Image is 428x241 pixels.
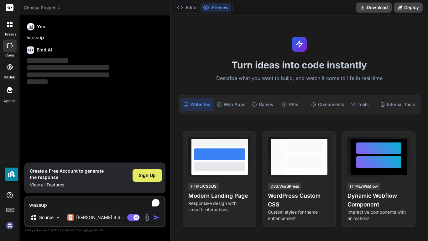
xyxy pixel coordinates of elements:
[27,65,109,70] span: ‌
[214,98,248,111] div: Web Apps
[24,5,61,11] span: Choose Project
[309,98,347,111] div: Components
[37,24,45,30] h6: You
[347,209,410,222] p: Interactive components with animations
[181,98,213,111] div: Websites
[3,32,16,37] label: threads
[268,209,331,222] p: Custom styles for theme enhancement
[139,172,156,179] span: Sign Up
[30,182,104,188] p: View all Features
[55,215,61,220] img: Pick Models
[27,79,48,84] span: ‌
[347,191,410,209] h4: Dynamic Webflow Component
[4,98,16,104] label: Upload
[27,58,68,63] span: ‌
[348,98,376,111] div: Tools
[356,3,392,13] button: Download
[37,47,52,53] h6: Bind AI
[188,183,219,190] div: HTML/CSS/JS
[249,98,278,111] div: Games
[153,214,159,221] img: icon
[175,3,201,12] button: Editor
[27,72,109,77] span: ‌
[25,197,164,209] textarea: To enrich screen reader interactions, please activate Accessibility in Grammarly extension settings
[378,98,418,111] div: Internal Tools
[279,98,307,111] div: APIs
[174,59,424,71] h1: Turn ideas into code instantly
[188,200,251,213] p: Responsive design with smooth interactions
[4,75,15,80] label: GitHub
[39,214,54,221] p: Source
[268,183,301,190] div: CSS/WordPress
[30,168,104,180] h1: Create a Free Account to generate the response
[394,3,423,13] button: Deploy
[347,183,380,190] div: HTML/Webflow
[174,74,424,83] p: Describe what you want to build, and watch it come to life in real-time
[4,220,15,231] img: signin
[24,227,165,233] p: Always double-check its answers. Your in Bind
[201,3,231,12] button: Preview
[5,168,18,181] button: privacy banner
[268,191,331,209] h4: WordPress Custom CSS
[5,53,14,58] label: code
[76,214,123,221] p: [PERSON_NAME] 4 S..
[67,214,74,221] img: Claude 4 Sonnet
[188,191,251,200] h4: Modern Landing Page
[144,214,151,221] img: attachment
[27,34,164,41] p: wassup
[84,228,95,232] span: privacy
